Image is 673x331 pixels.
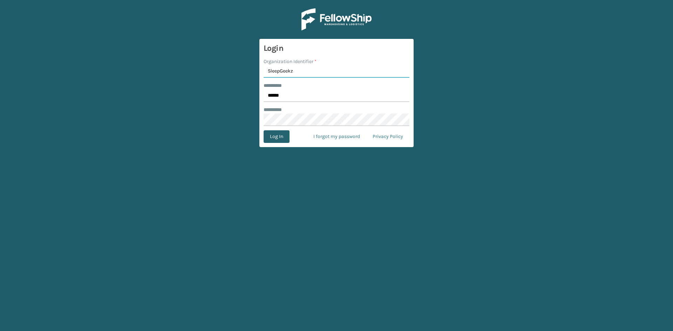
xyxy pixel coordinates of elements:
h3: Login [264,43,409,54]
label: Organization Identifier [264,58,317,65]
a: Privacy Policy [366,130,409,143]
img: Logo [301,8,372,30]
a: I forgot my password [307,130,366,143]
button: Log In [264,130,290,143]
